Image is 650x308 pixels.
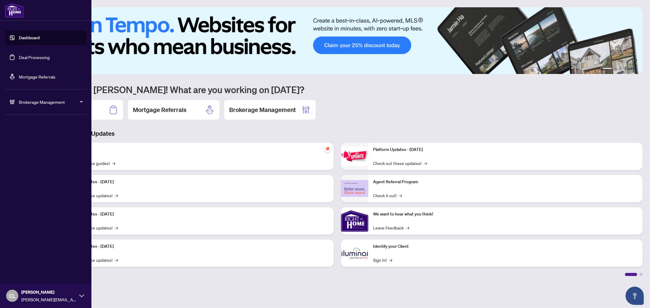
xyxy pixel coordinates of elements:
[373,257,392,263] a: Sign In!→
[389,257,392,263] span: →
[341,147,368,166] img: Platform Updates - June 23, 2025
[64,179,329,185] p: Platform Updates - [DATE]
[115,257,118,263] span: →
[64,211,329,218] p: Platform Updates - [DATE]
[229,106,296,114] h2: Brokerage Management
[5,3,24,18] img: logo
[373,146,638,153] p: Platform Updates - [DATE]
[373,224,410,231] a: Leave Feedback→
[373,243,638,250] p: Identify your Client
[341,207,368,235] img: We want to hear what you think!
[624,68,627,70] button: 4
[112,160,115,166] span: →
[634,68,637,70] button: 6
[620,68,622,70] button: 3
[602,68,612,70] button: 1
[19,35,40,40] a: Dashboard
[19,99,82,105] span: Brokerage Management
[115,192,118,199] span: →
[424,160,427,166] span: →
[626,287,644,305] button: Open asap
[9,292,16,300] span: CL
[324,145,331,152] span: pushpin
[115,224,118,231] span: →
[341,240,368,267] img: Identify your Client
[32,7,643,74] img: Slide 0
[373,192,402,199] a: Check it out!→
[133,106,186,114] h2: Mortgage Referrals
[373,160,427,166] a: Check out these updates!→
[19,74,55,79] a: Mortgage Referrals
[629,68,632,70] button: 5
[64,243,329,250] p: Platform Updates - [DATE]
[32,84,643,95] h1: Welcome back [PERSON_NAME]! What are you working on [DATE]?
[21,289,76,296] span: [PERSON_NAME]
[399,192,402,199] span: →
[19,54,50,60] a: Deal Processing
[21,296,76,303] span: [PERSON_NAME][EMAIL_ADDRESS][DOMAIN_NAME]
[32,129,643,138] h3: Brokerage & Industry Updates
[341,180,368,197] img: Agent Referral Program
[373,211,638,218] p: We want to hear what you think!
[407,224,410,231] span: →
[373,179,638,185] p: Agent Referral Program
[615,68,617,70] button: 2
[64,146,329,153] p: Self-Help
